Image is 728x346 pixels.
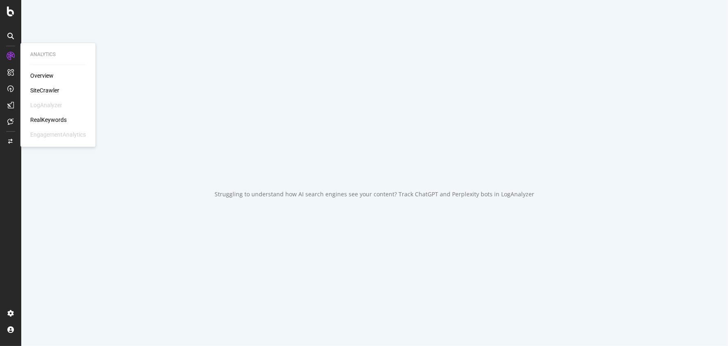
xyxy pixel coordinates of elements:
a: RealKeywords [30,116,67,124]
div: Struggling to understand how AI search engines see your content? Track ChatGPT and Perplexity bot... [215,190,535,198]
div: Analytics [30,51,86,58]
a: Overview [30,72,54,80]
div: EngagementAnalytics [30,130,86,139]
a: SiteCrawler [30,86,59,94]
div: LogAnalyzer [30,101,62,109]
div: animation [345,148,404,177]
